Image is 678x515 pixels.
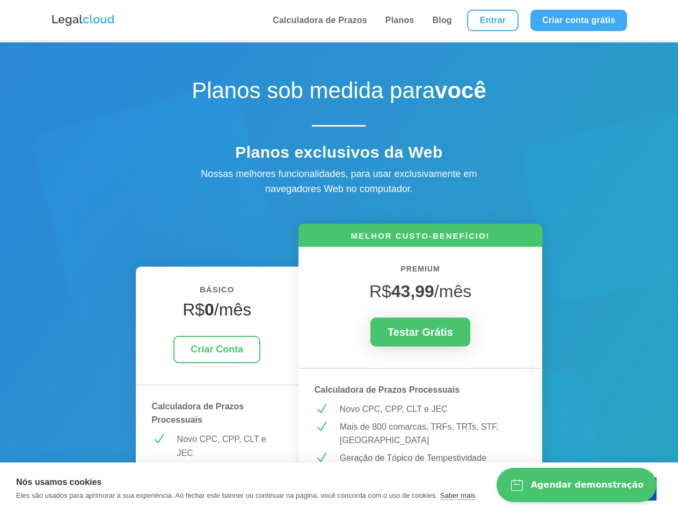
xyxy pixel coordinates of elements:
a: Entrar [467,10,519,31]
strong: você [435,78,486,103]
a: Saber mais [440,491,476,500]
p: Novo CPC, CPP, CLT e JEC [340,402,527,416]
div: Nossas melhores funcionalidades, para usar exclusivamente em navegadores Web no computador. [178,166,500,197]
img: Logo da Legalcloud [51,13,115,27]
a: Criar conta grátis [530,10,627,31]
strong: 43,99 [391,282,434,301]
p: Mais de 800 comarcas, TRFs, TRTs, STF, [GEOGRAPHIC_DATA] [340,420,527,447]
p: Eles são usados para aprimorar a sua experiência. Ao fechar este banner ou continuar na página, v... [16,491,438,499]
h4: Planos exclusivos da Web [151,143,527,167]
a: Testar Grátis [370,318,470,347]
span: N [315,402,328,416]
h1: Planos sob medida para [151,77,527,109]
h4: R$ /mês [152,299,282,325]
strong: Calculadora de Prazos Processuais [152,402,244,425]
span: N [152,432,165,446]
strong: 0 [205,300,214,319]
h6: BÁSICO [152,283,282,302]
strong: Calculadora de Prazos Processuais [315,385,460,394]
span: N [315,420,328,433]
span: N [315,451,328,465]
span: R$ /mês [369,282,471,301]
h6: MELHOR CUSTO-BENEFÍCIO! [298,230,543,247]
p: Geração de Tópico de Tempestividade [340,451,527,465]
strong: Nós usamos cookies [16,477,101,487]
p: Novo CPC, CPP, CLT e JEC [177,432,282,460]
h6: PREMIUM [315,263,527,281]
a: Criar Conta [173,336,260,363]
